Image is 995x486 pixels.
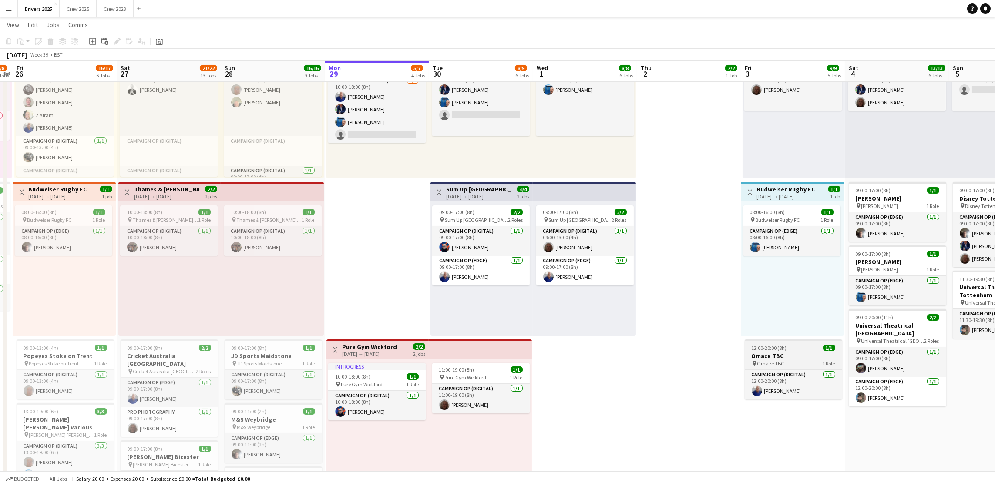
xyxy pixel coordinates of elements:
span: 1 Role [303,360,315,367]
div: 11:00-19:00 (8h)1/1 Pure Gym Wickford1 RoleCampaign Op (Digital)1/111:00-19:00 (8h)[PERSON_NAME] [432,363,530,413]
div: 2 jobs [413,350,425,357]
span: 26 [15,69,24,79]
h3: Pure Gym Wickford [342,343,397,351]
div: [DATE] → [DATE] [134,193,199,200]
app-job-card: 09:00-17:00 (8h)1/1[PERSON_NAME] [PERSON_NAME]1 RoleCampaign Op (Edge)1/109:00-17:00 (8h)[PERSON_... [849,182,946,242]
span: 4/4 [517,186,529,192]
div: 9 Jobs [304,72,321,79]
span: Pure Gym Wickford [341,381,383,388]
span: 2 Roles [612,217,627,223]
app-card-role: Campaign Op (Edge)2/209:00-17:00 (8h)[PERSON_NAME][PERSON_NAME] [848,69,946,111]
span: 1/1 [198,209,211,215]
app-card-role: Campaign Operator (Edge)1/110:00-18:00 (8h)[PERSON_NAME] [536,69,634,136]
span: 1 Role [927,266,939,273]
div: 2 jobs [517,192,529,200]
span: 09:00-17:00 (8h) [543,209,578,215]
div: 10:00-18:00 (8h)1/1 Thames & [PERSON_NAME] [GEOGRAPHIC_DATA]1 RoleCampaign Op (Digital)1/110:00-1... [224,205,322,256]
span: 29 [327,69,341,79]
div: 09:00-17:00 (8h)2/2 Sum Up [GEOGRAPHIC_DATA]2 RolesCampaign Op (Digital)1/109:00-17:00 (8h)[PERSO... [432,205,530,285]
span: 1/1 [303,408,315,415]
span: 09:00-20:00 (11h) [856,314,894,321]
app-job-card: 09:00-13:00 (4h)1/1Popeyes Stoke on Trent Popeyes Stoke on Trent1 RoleCampaign Op (Digital)1/109:... [17,339,114,399]
app-job-card: 10:00-18:00 (8h)2/3 Various Locations1 RoleCampaign Operator (Edge)1I2/310:00-18:00 (8h)[PERSON_N... [432,48,530,136]
div: 12:00-20:00 (8h)1/1Omaze TBC Omaze TBC1 RoleCampaign Op (Digital)1/112:00-20:00 (8h)[PERSON_NAME] [745,339,842,399]
div: 1 job [102,192,112,200]
span: 9/9 [827,65,839,71]
h3: Thames & [PERSON_NAME] [GEOGRAPHIC_DATA] [134,185,199,193]
span: 2/2 [511,209,523,215]
div: 08:00-16:00 (8h)1/1 Budweiser Rugby FC1 RoleCampaign Op (Edge)1/108:00-16:00 (8h)[PERSON_NAME] [743,205,840,256]
span: 13/13 [928,65,945,71]
span: Edit [28,21,38,29]
app-card-role-placeholder: Campaign Op (Digital) [120,166,218,195]
button: Budgeted [4,474,40,484]
span: 1 Role [823,360,835,367]
span: Comms [68,21,88,29]
div: 6 Jobs [619,72,633,79]
span: 1/1 [828,186,840,192]
div: In progress [328,363,426,370]
span: JD Sports Maidstone [237,360,282,367]
span: 09:00-17:00 (8h) [128,345,163,351]
button: Crew 2023 [97,0,134,17]
span: 1/1 [93,209,105,215]
span: 10:00-18:00 (8h) [335,373,370,380]
span: 1/1 [95,345,107,351]
span: 2 [639,69,652,79]
span: 5/7 [411,65,423,71]
span: Thames & [PERSON_NAME] [GEOGRAPHIC_DATA] [133,217,198,223]
div: 1 job [830,192,840,200]
span: 09:00-13:00 (4h) [24,345,59,351]
span: 2/2 [199,345,211,351]
span: 1/1 [927,187,939,194]
a: Edit [24,19,41,30]
div: 4 Jobs [411,72,425,79]
app-card-role: Campaign Op (Digital)1/110:00-18:00 (8h)[PERSON_NAME] [328,391,426,420]
span: 1 Role [94,432,107,438]
span: 1/1 [821,209,834,215]
div: 09:00-17:00 (8h)2/2 Sum Up [GEOGRAPHIC_DATA]2 RolesCampaign Op (Digital)1/109:00-13:00 (4h)[PERSO... [536,205,634,285]
h3: [PERSON_NAME] Bicester [121,453,218,461]
app-card-role: Campaign Op (Edge)1/109:00-11:00 (2h)[PERSON_NAME] [225,433,322,463]
h3: JD Sports Maidstone [225,352,322,360]
app-job-card: 09:00-20:00 (11h)2/2Universal Theatrical [GEOGRAPHIC_DATA] Universal Theatrical [GEOGRAPHIC_DATA]... [849,309,946,406]
div: Salary £0.00 + Expenses £0.00 + Subsistence £0.00 = [76,476,250,482]
h3: [PERSON_NAME] [849,258,946,266]
span: 2/2 [725,65,737,71]
app-card-role: Campaign Op (Digital)1/109:00-17:00 (8h)[PERSON_NAME] [432,226,530,256]
span: [PERSON_NAME] [861,203,898,209]
span: 09:00-17:00 (8h) [856,187,891,194]
app-card-role: Campaign Op (Edge)1/109:00-17:00 (8h)[PERSON_NAME] [849,347,946,377]
span: Mon [329,64,341,72]
span: 21/22 [200,65,217,71]
app-card-role-placeholder: Campaign Op (Digital) [120,136,218,166]
app-job-card: 09:00-17:00 (8h)1/1[PERSON_NAME] [PERSON_NAME]1 RoleCampaign Op (Edge)1/109:00-17:00 (8h)[PERSON_... [849,245,946,305]
span: 12:00-20:00 (8h) [752,345,787,351]
app-job-card: 08:00-16:00 (8h)1/1 Budweiser Rugby FC1 RoleCampaign Op (Edge)1/108:00-16:00 (8h)[PERSON_NAME] [15,205,112,256]
app-card-role: Campaign Op (Digital)1/109:00-13:00 (4h) [224,166,322,195]
span: 09:00-11:00 (2h) [232,408,267,415]
span: 8/9 [515,65,527,71]
app-card-role: Campaign Op (Digital)1/111:00-19:00 (8h)[PERSON_NAME] [432,384,530,413]
app-card-role: Campaign Op (Digital)4/409:00-17:00 (8h)[PERSON_NAME][PERSON_NAME]Z Afram[PERSON_NAME] [16,69,114,136]
span: 27 [119,69,130,79]
div: 6 Jobs [928,72,945,79]
div: 09:00-17:00 (8h)3/3 B & Q Various Locations2 RolesCampaign Op (Digital)1/109:00-12:00 (3h)[PERSON... [120,48,218,177]
span: M&S Weybridge [237,424,271,430]
span: 2/2 [615,209,627,215]
h3: Budweiser Rugby FC [757,185,815,193]
span: 1 Role [198,461,211,468]
span: Total Budgeted £0.00 [195,476,250,482]
span: 09:00-17:00 (8h) [439,209,474,215]
app-card-role: Campaign Op (Digital)1/110:00-18:00 (8h)[PERSON_NAME] [120,226,218,256]
div: [DATE] [7,50,27,59]
app-card-role: Campaign Op (Edge)1/109:00-17:00 (8h)[PERSON_NAME] [121,378,218,407]
app-job-card: In progress10:00-18:00 (8h)1/1 Pure Gym Wickford1 RoleCampaign Op (Digital)1/110:00-18:00 (8h)[PE... [328,363,426,420]
div: 10:00-18:00 (8h)1/1 Thames & [PERSON_NAME] [GEOGRAPHIC_DATA]1 RoleCampaign Op (Digital)1/110:00-1... [120,205,218,256]
span: 1 Role [510,374,523,381]
app-card-role-placeholder: Campaign Op (Digital) [224,136,322,166]
span: 09:00-17:00 (8h) [856,251,891,257]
